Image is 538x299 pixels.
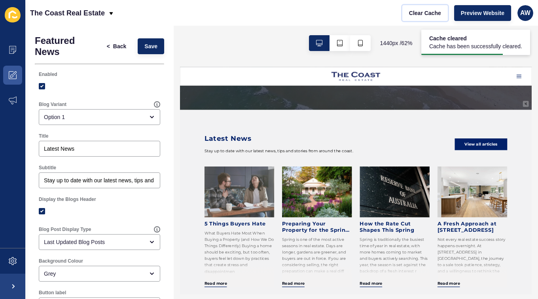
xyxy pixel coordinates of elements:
[39,133,48,139] label: Title
[429,42,522,50] span: Cache has been successfully cleared.
[35,35,100,57] h1: Featured News
[39,109,160,125] div: open menu
[39,101,66,108] label: Blog Variant
[39,71,57,78] label: Enabled
[165,161,278,244] img: Blog post card image
[30,3,105,23] p: The Coast Real Estate
[100,38,133,54] button: <Back
[520,9,530,17] span: AW
[40,131,367,142] p: Stay up to date with our latest news, tips and stories from around the coast.
[40,161,153,244] img: Blog post card image
[39,266,160,282] div: open menu
[454,5,511,21] button: Preview Website
[40,109,367,122] h2: Latest News
[39,165,56,171] label: Subtitle
[144,42,157,50] span: Save
[39,290,66,296] label: Button label
[429,34,522,42] span: Cache cleared
[409,9,441,17] span: Clear Cache
[138,38,164,54] button: Save
[445,116,530,135] a: View all articles
[39,226,91,233] label: Blog Post Display Type
[461,9,504,17] span: Preview Website
[107,42,110,50] span: <
[39,196,96,202] label: Display the Blogs Header
[291,249,404,269] h4: How the Rate Cut Shapes This Spring
[165,249,278,269] h4: Preparing Your Property for the Spring Market
[402,5,448,21] button: Clear Cache
[417,249,530,269] h4: A Fresh Approach at [STREET_ADDRESS]
[291,161,404,244] img: Blog post card image
[39,234,160,250] div: open menu
[113,42,126,50] span: Back
[245,8,324,23] img: The Coast Real Estate
[39,258,83,264] label: Background Colour
[417,161,530,244] img: Blog post card image
[40,249,153,259] h4: 5 Things Buyers Hate
[380,39,413,47] span: 1440 px / 62 %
